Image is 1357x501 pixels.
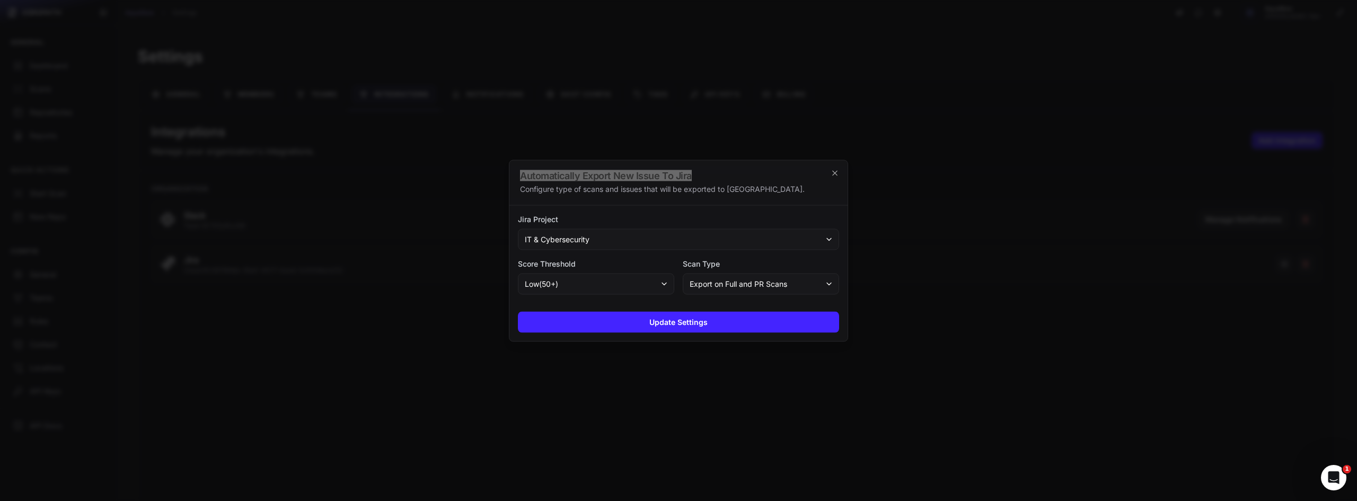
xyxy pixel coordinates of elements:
[520,183,837,194] div: Configure type of scans and issues that will be exported to [GEOGRAPHIC_DATA].
[1343,465,1351,473] span: 1
[520,171,837,180] h2: Automatically Export New Issue To Jira
[1321,465,1346,490] iframe: Intercom live chat
[518,273,674,294] button: low(50+)
[525,278,558,289] span: low ( 50 +)
[831,169,839,177] svg: cross 2,
[525,234,589,244] span: IT & Cybersecurity
[518,311,839,332] button: Update Settings
[518,214,839,224] label: Jira Project
[518,258,674,269] label: Score Threshold
[683,258,839,269] label: Scan Type
[690,278,787,289] span: Export on Full and PR Scans
[683,273,839,294] button: Export on Full and PR Scans
[518,228,839,250] button: IT & Cybersecurity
